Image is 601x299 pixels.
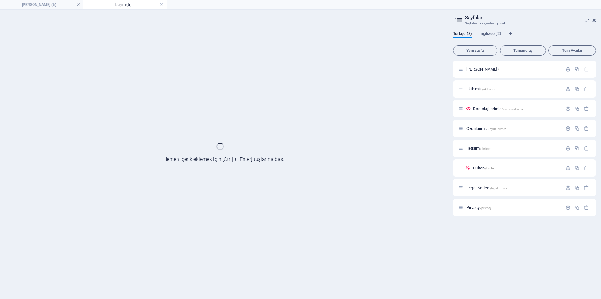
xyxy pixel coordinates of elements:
[565,126,571,131] div: Ayarlar
[574,86,580,92] div: Çoğalt
[574,185,580,190] div: Çoğalt
[574,126,580,131] div: Çoğalt
[466,126,506,131] span: Sayfayı açmak için tıkla
[453,45,497,56] button: Yeni sayfa
[584,126,589,131] div: Sil
[482,88,495,91] span: /ekibimiz
[465,20,583,26] h3: Sayfalarını ve ayarlarını yönet
[466,146,491,151] span: Sayfayı açmak için tıkla
[584,67,589,72] div: Başlangıç sayfası silinemez
[471,166,562,170] div: Bülten/bulten
[584,146,589,151] div: Sil
[574,146,580,151] div: Çoğalt
[466,67,499,72] span: Sayfayı açmak için tıkla
[574,106,580,111] div: Çoğalt
[565,146,571,151] div: Ayarlar
[465,146,562,150] div: İletişim/iletisim
[456,49,495,52] span: Yeni sayfa
[465,67,562,71] div: [PERSON_NAME]/
[480,147,491,150] span: /iletisim
[490,186,507,190] span: /legal-notice
[565,165,571,171] div: Ayarlar
[83,1,167,8] h4: İletişim (tr)
[466,87,495,91] span: Sayfayı açmak için tıkla
[565,106,571,111] div: Ayarlar
[480,30,501,39] span: İngilizce (2)
[584,205,589,210] div: Sil
[453,30,472,39] span: Türkçe (8)
[584,185,589,190] div: Sil
[565,185,571,190] div: Ayarlar
[584,106,589,111] div: Sil
[565,67,571,72] div: Ayarlar
[473,166,496,170] span: Sayfayı açmak için tıkla
[503,49,543,52] span: Tümünü aç
[465,126,562,131] div: Oyunlarımız/oyunlarimiz
[453,31,596,43] div: Dil Sekmeleri
[465,206,562,210] div: Privacy/privacy
[551,49,593,52] span: Tüm Ayarlar
[565,86,571,92] div: Ayarlar
[584,86,589,92] div: Sil
[584,165,589,171] div: Sil
[471,107,562,111] div: Destekçilerimiz/destekcilerimiz
[574,67,580,72] div: Çoğalt
[502,107,524,111] span: /destekcilerimiz
[498,68,499,71] span: /
[465,186,562,190] div: Legal Notice/legal-notice
[465,87,562,91] div: Ekibimiz/ekibimiz
[466,205,491,210] span: Sayfayı açmak için tıkla
[488,127,506,131] span: /oyunlarimiz
[466,185,507,190] span: Sayfayı açmak için tıkla
[473,106,524,111] span: Sayfayı açmak için tıkla
[480,206,491,210] span: /privacy
[548,45,596,56] button: Tüm Ayarlar
[465,15,596,20] h2: Sayfalar
[565,205,571,210] div: Ayarlar
[485,167,496,170] span: /bulten
[574,165,580,171] div: Çoğalt
[500,45,546,56] button: Tümünü aç
[574,205,580,210] div: Çoğalt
